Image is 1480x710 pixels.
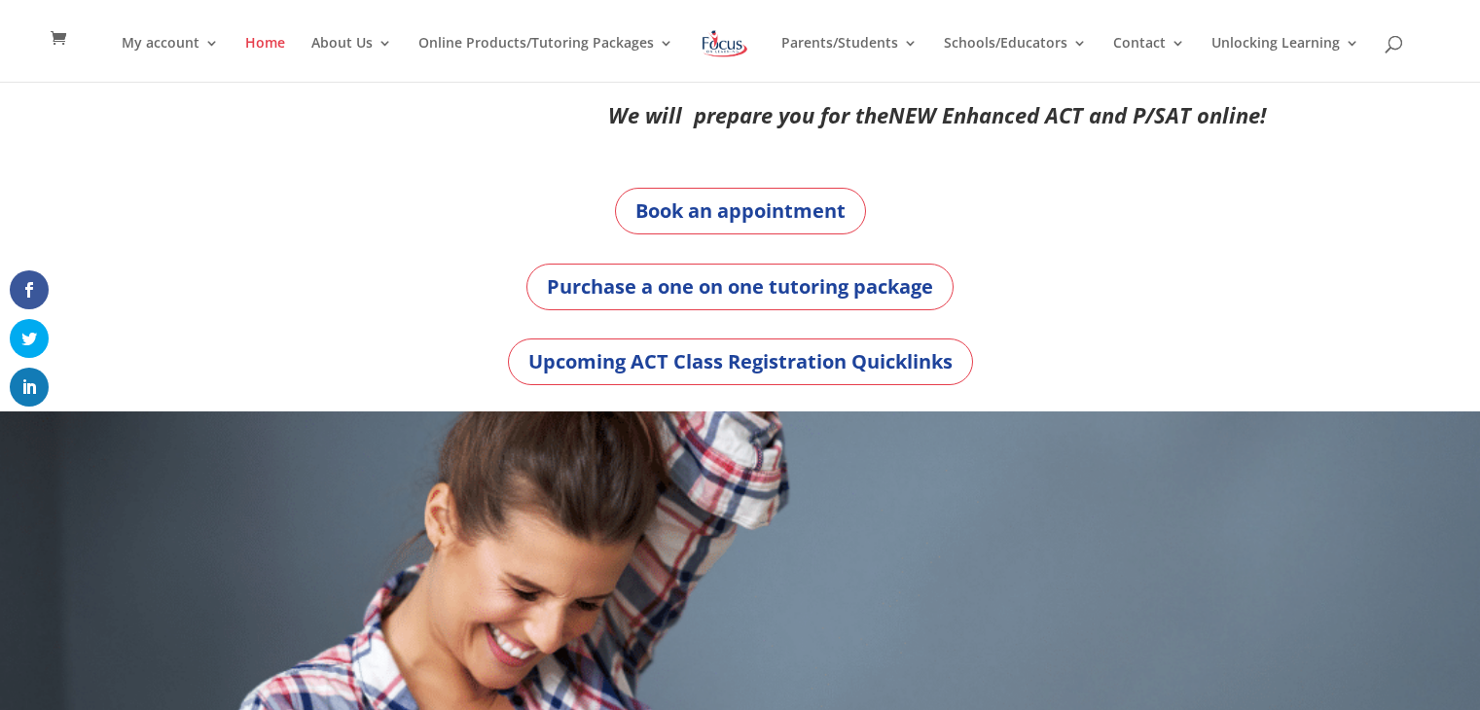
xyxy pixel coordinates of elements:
a: Book an appointment [615,188,866,234]
a: Purchase a one on one tutoring package [526,264,954,310]
em: NEW Enhanced ACT and P/SAT online! [888,100,1266,129]
a: My account [122,36,219,82]
a: Online Products/Tutoring Packages [418,36,673,82]
a: Unlocking Learning [1211,36,1359,82]
a: Parents/Students [781,36,918,82]
a: About Us [311,36,392,82]
em: We will prepare you for the [608,100,888,129]
a: Upcoming ACT Class Registration Quicklinks [508,338,973,385]
a: Contact [1113,36,1185,82]
a: Schools/Educators [944,36,1087,82]
a: Home [245,36,285,82]
img: Focus on Learning [700,26,750,61]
